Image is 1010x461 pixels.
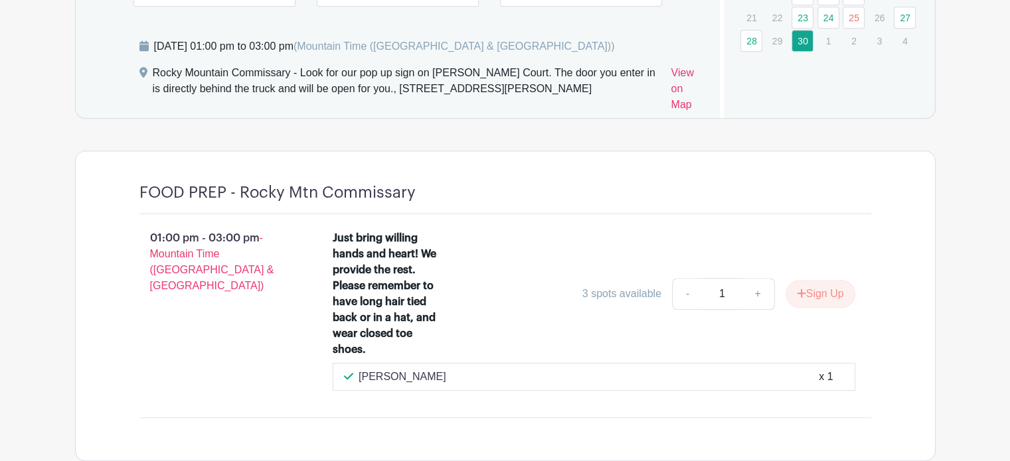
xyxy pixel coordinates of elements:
[766,31,788,51] p: 29
[153,65,661,118] div: Rocky Mountain Commissary - Look for our pop up sign on [PERSON_NAME] Court. The door you enter i...
[792,7,813,29] a: 23
[869,7,890,28] p: 26
[740,7,762,28] p: 21
[139,183,416,202] h4: FOOD PREP - Rocky Mtn Commissary
[741,278,774,310] a: +
[843,7,865,29] a: 25
[672,278,703,310] a: -
[740,30,762,52] a: 28
[843,31,865,51] p: 2
[817,7,839,29] a: 24
[118,225,312,299] p: 01:00 pm - 03:00 pm
[894,7,916,29] a: 27
[894,31,916,51] p: 4
[869,31,890,51] p: 3
[671,65,704,118] a: View on Map
[792,30,813,52] a: 30
[150,232,274,291] span: - Mountain Time ([GEOGRAPHIC_DATA] & [GEOGRAPHIC_DATA])
[786,280,855,308] button: Sign Up
[582,286,661,302] div: 3 spots available
[359,369,446,385] p: [PERSON_NAME]
[294,40,614,52] span: (Mountain Time ([GEOGRAPHIC_DATA] & [GEOGRAPHIC_DATA]))
[333,230,448,358] div: Just bring willing hands and heart! We provide the rest. Please remember to have long hair tied b...
[817,31,839,51] p: 1
[766,7,788,28] p: 22
[154,38,615,54] div: [DATE] 01:00 pm to 03:00 pm
[819,369,833,385] div: x 1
